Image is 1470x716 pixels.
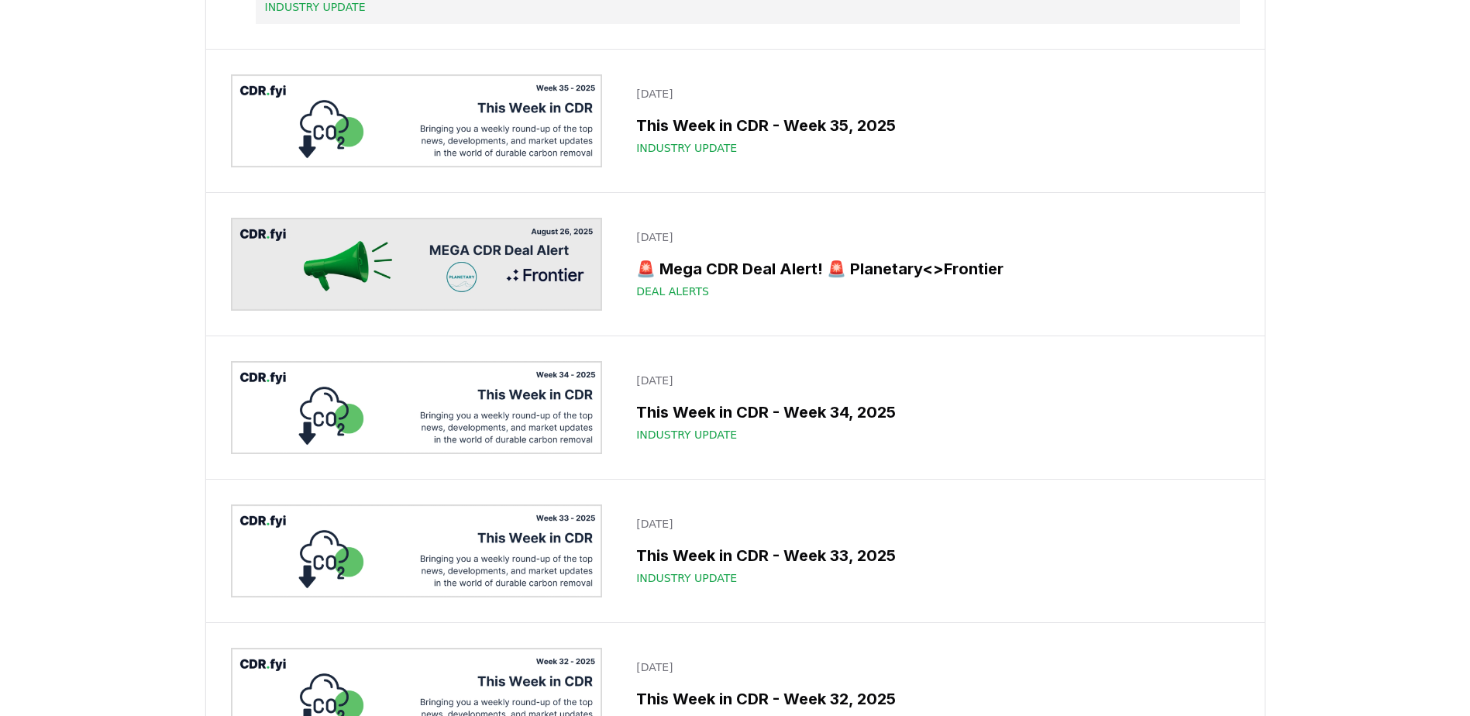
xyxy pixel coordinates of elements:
span: Industry Update [636,140,737,156]
span: Industry Update [636,427,737,442]
p: [DATE] [636,229,1230,245]
span: Industry Update [636,570,737,586]
p: [DATE] [636,373,1230,388]
h3: 🚨 Mega CDR Deal Alert! 🚨 Planetary<>Frontier [636,257,1230,281]
p: [DATE] [636,86,1230,102]
h3: This Week in CDR - Week 32, 2025 [636,687,1230,711]
img: This Week in CDR - Week 33, 2025 blog post image [231,504,603,597]
p: [DATE] [636,516,1230,532]
a: [DATE]This Week in CDR - Week 33, 2025Industry Update [627,507,1239,595]
img: This Week in CDR - Week 35, 2025 blog post image [231,74,603,167]
span: Deal Alerts [636,284,709,299]
h3: This Week in CDR - Week 34, 2025 [636,401,1230,424]
h3: This Week in CDR - Week 35, 2025 [636,114,1230,137]
p: [DATE] [636,659,1230,675]
h3: This Week in CDR - Week 33, 2025 [636,544,1230,567]
a: [DATE]🚨 Mega CDR Deal Alert! 🚨 Planetary<>FrontierDeal Alerts [627,220,1239,308]
a: [DATE]This Week in CDR - Week 35, 2025Industry Update [627,77,1239,165]
img: This Week in CDR - Week 34, 2025 blog post image [231,361,603,454]
a: [DATE]This Week in CDR - Week 34, 2025Industry Update [627,363,1239,452]
img: 🚨 Mega CDR Deal Alert! 🚨 Planetary<>Frontier blog post image [231,218,603,311]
